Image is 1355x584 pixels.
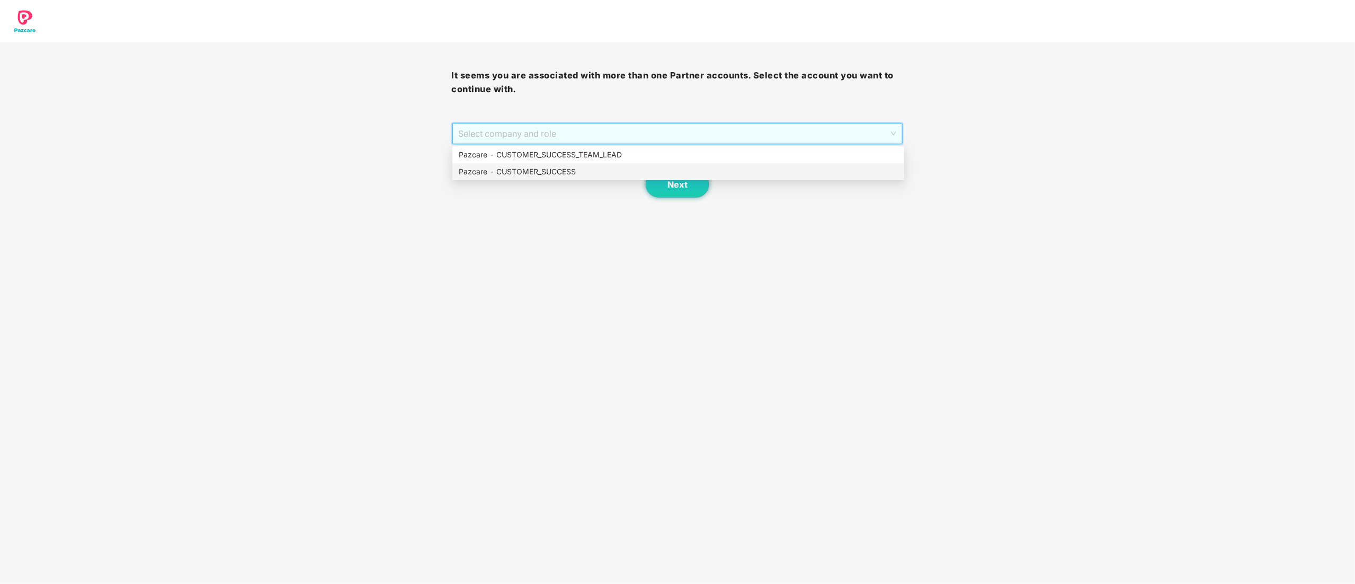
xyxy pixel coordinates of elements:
[646,171,709,198] button: Next
[452,163,904,180] div: Pazcare - CUSTOMER_SUCCESS
[452,69,904,96] h3: It seems you are associated with more than one Partner accounts. Select the account you want to c...
[452,146,904,163] div: Pazcare - CUSTOMER_SUCCESS_TEAM_LEAD
[459,123,897,144] span: Select company and role
[459,149,898,161] div: Pazcare - CUSTOMER_SUCCESS_TEAM_LEAD
[667,180,688,190] span: Next
[459,166,898,178] div: Pazcare - CUSTOMER_SUCCESS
